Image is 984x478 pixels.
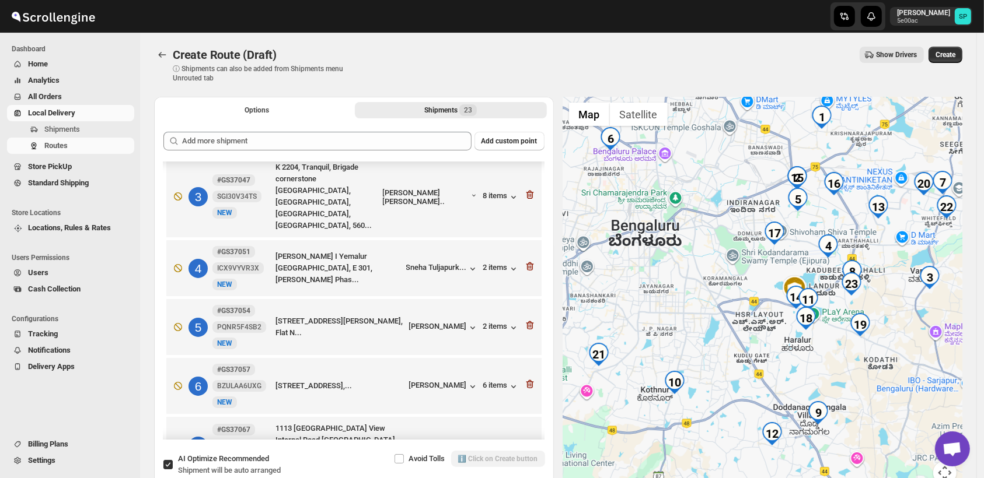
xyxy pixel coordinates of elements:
button: 2 items [483,322,519,333]
button: Show street map [569,103,610,126]
div: 19 [849,313,872,336]
button: Settings [7,452,134,469]
span: Delivery Apps [28,362,75,371]
button: User menu [890,7,972,26]
span: Store Locations [12,208,134,217]
button: Notifications [7,342,134,358]
span: Dashboard [12,44,134,54]
span: Routes [44,141,68,150]
button: Analytics [7,72,134,89]
span: ICX9VYVR3X [217,263,259,273]
button: Add custom point [474,132,545,150]
span: Avoid Tolls [409,454,445,463]
span: Local Delivery [28,108,75,117]
button: Routes [7,138,134,154]
button: Selected Shipments [355,102,546,118]
span: Users [28,268,48,277]
span: Standard Shipping [28,178,89,187]
div: [STREET_ADDRESS],... [275,380,404,392]
span: Show Drivers [876,50,917,59]
span: Configurations [12,314,134,324]
span: Shipment will be auto arranged [178,466,281,475]
button: Locations, Rules & Rates [7,220,134,236]
button: Create [929,47,962,63]
span: 23 [464,106,472,115]
span: Create [936,50,955,59]
div: 16 [822,172,846,195]
div: 22 [935,195,958,219]
span: NEW [217,398,232,406]
span: Tracking [28,329,58,338]
div: 7 [189,437,208,456]
b: #GS37057 [217,365,250,374]
div: K 2204, Tranquil, Brigade cornerstone [GEOGRAPHIC_DATA], [GEOGRAPHIC_DATA], [GEOGRAPHIC_DATA], [G... [275,161,378,231]
b: #GS37067 [217,426,250,434]
p: 5e00ac [897,17,950,24]
b: #GS37051 [217,248,250,256]
div: 2 items [483,263,519,275]
p: [PERSON_NAME] [897,8,950,17]
div: 15 [786,166,809,189]
div: 6 [599,127,622,150]
span: BZULAA6UXG [217,381,261,391]
span: All Orders [28,92,62,101]
span: Locations, Rules & Rates [28,223,111,232]
div: 5 [786,188,809,211]
button: 6 items [483,381,519,392]
div: 11 [797,288,820,311]
button: Routes [154,47,170,63]
div: 4 [816,234,840,258]
span: NEW [217,339,232,347]
span: Options [245,106,269,115]
button: Sneha Tuljapurk... [406,263,479,275]
span: Cash Collection [28,284,81,293]
a: Open chat [935,431,970,466]
text: SP [959,13,967,20]
div: [STREET_ADDRESS][PERSON_NAME], Flat N... [275,315,404,339]
div: 17 [763,222,786,245]
span: Recommended [219,454,269,463]
div: 5 [189,318,208,337]
div: 1113 [GEOGRAPHIC_DATA] View Internal Road [GEOGRAPHIC_DATA], Near [GEOGRAPHIC_DATA], [GEOGRAPHIC_... [275,423,397,469]
div: 1 [810,106,833,129]
div: 12 [760,422,784,445]
button: Billing Plans [7,436,134,452]
div: 10 [663,371,686,394]
button: Tracking [7,326,134,342]
span: Add custom point [481,136,538,146]
button: [PERSON_NAME] [409,381,479,392]
span: Billing Plans [28,440,68,448]
span: Home [28,59,48,68]
div: 3 [918,266,941,289]
button: All Orders [7,89,134,105]
span: Notifications [28,346,71,354]
input: Add more shipment [182,132,472,150]
span: Shipments [44,125,80,133]
div: [PERSON_NAME] I Yemalur [GEOGRAPHIC_DATA], E 301, [PERSON_NAME] Phas... [275,251,402,286]
button: [PERSON_NAME] [409,322,479,333]
span: PQNR5F4SB2 [217,322,261,332]
span: SGI30V34TS [217,192,257,201]
span: Users Permissions [12,253,134,262]
button: Cash Collection [7,281,134,297]
div: [PERSON_NAME] [PERSON_NAME].. [383,188,470,206]
button: Delivery Apps [7,358,134,375]
div: 6 [189,377,208,396]
button: [PERSON_NAME] [PERSON_NAME].. [383,188,479,206]
p: ⓘ Shipments can also be added from Shipments menu Unrouted tab [173,64,357,83]
span: NEW [217,280,232,289]
div: Shipments [424,104,477,116]
button: 8 items [483,191,519,203]
img: ScrollEngine [9,2,97,31]
div: 14 [784,286,808,309]
div: 3 [189,187,208,206]
span: Create Route (Draft) [173,48,277,62]
button: Show Drivers [860,47,924,63]
button: Users [7,265,134,281]
span: Analytics [28,76,60,85]
button: Shipments [7,121,134,138]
